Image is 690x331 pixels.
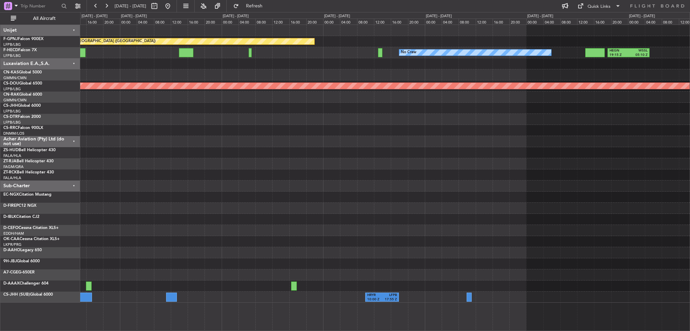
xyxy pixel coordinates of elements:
div: 10:00 Z [367,297,382,302]
a: CS-DTRFalcon 2000 [3,115,41,119]
a: ZT-RCKBell Helicopter 430 [3,170,54,174]
button: All Aircraft [7,13,73,24]
div: 20:00 [611,19,628,25]
span: All Aircraft [18,16,71,21]
div: [DATE] - [DATE] [223,13,249,19]
a: LFPB/LBG [3,53,21,58]
span: OK-CAA [3,237,20,241]
div: WSSL [629,48,648,53]
a: D-AAAXChallenger 604 [3,282,49,286]
div: 04:00 [239,19,255,25]
a: D-FIREPC12 NGX [3,204,36,208]
div: 16:00 [289,19,306,25]
a: FAGM/QRA [3,164,24,169]
a: CS-DOUGlobal 6500 [3,81,42,86]
a: CN-KASGlobal 5000 [3,70,42,74]
div: 16:00 [188,19,205,25]
div: 12:00 [374,19,391,25]
a: EDDH/HAM [3,231,24,236]
div: 00:00 [222,19,239,25]
a: D-CEFOCessna Citation XLS+ [3,226,59,230]
a: EC-NGXCitation Mustang [3,193,52,197]
div: 04:00 [137,19,154,25]
span: 9H-JBJ [3,259,17,263]
a: FALA/HLA [3,175,21,180]
div: 20:00 [306,19,323,25]
span: EC-NGX [3,193,19,197]
div: 08:00 [255,19,272,25]
div: 04:00 [340,19,357,25]
div: 17:55 Z [382,297,397,302]
div: [DATE] - [DATE] [426,13,452,19]
button: Refresh [230,1,271,11]
div: No Crew [401,47,416,58]
span: F-HECD [3,48,18,52]
div: 16:00 [594,19,611,25]
span: CS-DOU [3,81,19,86]
div: Planned Maint [GEOGRAPHIC_DATA] ([GEOGRAPHIC_DATA]) [50,36,156,46]
a: DNMM/LOS [3,131,24,136]
span: ZT-RCK [3,170,17,174]
a: ZT-RJABell Helicopter 430 [3,159,54,163]
div: 00:00 [628,19,645,25]
div: [DATE] - [DATE] [527,13,553,19]
span: D-AAAX [3,282,20,286]
div: 12:00 [272,19,289,25]
a: LKPR/PRG [3,242,22,247]
a: CS-RRCFalcon 900LX [3,126,43,130]
div: [DATE] - [DATE] [324,13,350,19]
a: F-HECDFalcon 7X [3,48,37,52]
div: LFPB [382,293,397,298]
span: A7-CGE [3,270,18,274]
a: FALA/HLA [3,153,21,158]
button: Quick Links [574,1,624,11]
div: 12:00 [577,19,594,25]
span: ZS-HUD [3,148,19,152]
div: [DATE] - [DATE] [121,13,147,19]
span: Refresh [240,4,269,8]
span: [DATE] - [DATE] [115,3,146,9]
a: OK-CAACessna Citation XLS+ [3,237,60,241]
span: CS-JHH (SUB) [3,293,30,297]
span: ZT-RJA [3,159,17,163]
div: 16:00 [493,19,509,25]
div: 20:00 [509,19,526,25]
span: D-FIRE [3,204,16,208]
div: 08:00 [154,19,171,25]
a: GMMN/CMN [3,75,27,80]
a: D-IBLKCitation CJ2 [3,215,39,219]
span: F-GPNJ [3,37,18,41]
a: D-AAHOLegacy 650 [3,248,42,252]
div: 00:00 [323,19,340,25]
a: GMMN/CMN [3,98,27,103]
div: 19:15 Z [609,53,629,58]
span: D-IBLK [3,215,16,219]
div: 20:00 [205,19,221,25]
div: 16:00 [391,19,408,25]
a: LFPB/LBG [3,109,21,114]
div: 08:00 [459,19,475,25]
a: 9H-JBJGlobal 6000 [3,259,40,263]
span: CS-JHH [3,104,18,108]
a: LFPB/LBG [3,120,21,125]
div: [DATE] - [DATE] [629,13,655,19]
span: D-AAHO [3,248,20,252]
div: Quick Links [588,3,610,10]
div: 00:00 [120,19,137,25]
a: F-GPNJFalcon 900EX [3,37,43,41]
div: 04:00 [645,19,662,25]
div: 04:00 [543,19,560,25]
a: LFPB/LBG [3,42,21,47]
span: CS-RRC [3,126,18,130]
a: CS-JHH (SUB)Global 6000 [3,293,53,297]
a: LFPB/LBG [3,87,21,92]
input: Trip Number [21,1,59,11]
div: 08:00 [662,19,679,25]
a: A7-CGEG-650ER [3,270,35,274]
div: 08:00 [357,19,374,25]
div: 20:00 [103,19,120,25]
div: 08:00 [560,19,577,25]
span: CS-DTR [3,115,18,119]
div: 20:00 [408,19,425,25]
div: [DATE] - [DATE] [82,13,107,19]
